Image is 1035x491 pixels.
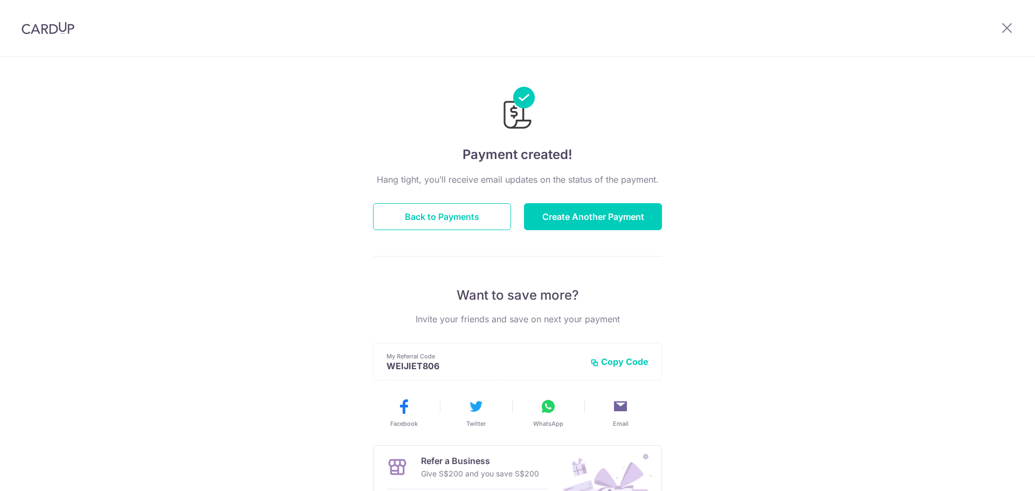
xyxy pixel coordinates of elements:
[589,398,652,428] button: Email
[22,22,74,34] img: CardUp
[533,419,563,428] span: WhatsApp
[516,398,580,428] button: WhatsApp
[390,419,418,428] span: Facebook
[500,87,535,132] img: Payments
[373,313,662,326] p: Invite your friends and save on next your payment
[524,203,662,230] button: Create Another Payment
[613,419,629,428] span: Email
[387,352,582,361] p: My Referral Code
[373,287,662,304] p: Want to save more?
[387,361,582,371] p: WEIJIET806
[373,145,662,164] h4: Payment created!
[590,356,648,367] button: Copy Code
[444,398,508,428] button: Twitter
[421,467,539,480] p: Give S$200 and you save S$200
[373,203,511,230] button: Back to Payments
[421,454,539,467] p: Refer a Business
[373,173,662,186] p: Hang tight, you’ll receive email updates on the status of the payment.
[466,419,486,428] span: Twitter
[966,459,1024,486] iframe: Opens a widget where you can find more information
[372,398,436,428] button: Facebook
